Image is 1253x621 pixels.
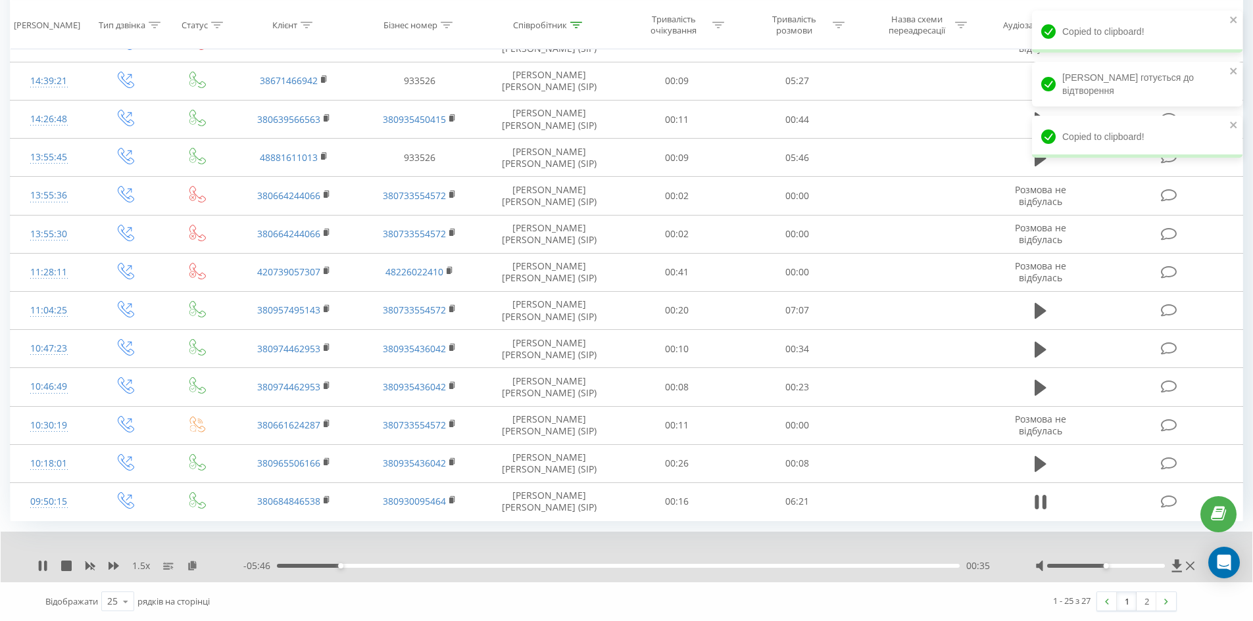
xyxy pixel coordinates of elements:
div: 14:26:48 [24,106,74,132]
td: [PERSON_NAME] [PERSON_NAME] (SIP) [482,444,617,482]
td: [PERSON_NAME] [PERSON_NAME] (SIP) [482,330,617,368]
a: 380664244066 [257,189,320,202]
button: close [1229,66,1239,78]
td: [PERSON_NAME] [PERSON_NAME] (SIP) [482,139,617,177]
td: 00:09 [617,139,737,177]
a: 380965506166 [257,457,320,469]
span: Розмова не відбулась [1015,413,1066,437]
div: Тривалість очікування [639,14,709,36]
td: 00:08 [617,368,737,406]
a: 380930095464 [383,495,446,507]
td: 00:00 [737,177,858,215]
a: 380733554572 [383,304,446,316]
div: Клієнт [272,19,297,30]
td: [PERSON_NAME] [PERSON_NAME] (SIP) [482,215,617,253]
span: - 05:46 [243,559,277,572]
td: 00:11 [617,101,737,139]
a: 420739057307 [257,265,320,278]
div: 14:39:21 [24,68,74,94]
td: [PERSON_NAME] [PERSON_NAME] (SIP) [482,177,617,215]
td: 00:26 [617,444,737,482]
div: Open Intercom Messenger [1208,547,1240,578]
td: 00:00 [737,215,858,253]
a: 48881611013 [260,151,318,164]
td: [PERSON_NAME] [PERSON_NAME] (SIP) [482,368,617,406]
div: Бізнес номер [383,19,437,30]
div: [PERSON_NAME] готується до відтворення [1032,62,1242,106]
div: Тривалість розмови [759,14,829,36]
a: 2 [1137,592,1156,610]
span: Розмова не відбулась [1015,221,1066,246]
td: 00:20 [617,291,737,329]
td: [PERSON_NAME] [PERSON_NAME] (SIP) [482,406,617,444]
a: 380935436042 [383,380,446,393]
span: 1.5 x [132,559,150,572]
td: [PERSON_NAME] [PERSON_NAME] (SIP) [482,482,617,520]
td: 00:23 [737,368,858,406]
a: 380664244066 [257,227,320,240]
td: [PERSON_NAME] [PERSON_NAME] (SIP) [482,62,617,100]
td: 00:41 [617,253,737,291]
div: 10:46:49 [24,374,74,400]
td: 00:11 [617,406,737,444]
div: Copied to clipboard! [1032,116,1242,158]
div: 09:50:15 [24,489,74,515]
a: 380935436042 [383,342,446,355]
a: 380733554572 [383,419,446,431]
td: 00:10 [617,330,737,368]
a: 1 [1117,592,1137,610]
div: 10:18:01 [24,451,74,476]
td: 00:00 [737,406,858,444]
span: рядків на сторінці [137,595,210,607]
button: close [1229,14,1239,27]
a: 38671466942 [260,74,318,87]
a: 380661624287 [257,419,320,431]
span: Відображати [45,595,98,607]
td: 933526 [356,62,481,100]
div: 13:55:30 [24,221,74,247]
a: 380733554572 [383,227,446,240]
td: 00:08 [737,444,858,482]
a: 380935450415 [383,113,446,126]
div: 13:55:36 [24,183,74,208]
div: Назва схеми переадресації [881,14,952,36]
a: 380957495143 [257,304,320,316]
div: 25 [107,595,118,608]
td: 933526 [356,139,481,177]
td: 00:09 [617,62,737,100]
div: 11:28:11 [24,260,74,285]
td: 06:21 [737,482,858,520]
div: Accessibility label [338,563,343,568]
div: 11:04:25 [24,298,74,323]
td: 00:16 [617,482,737,520]
span: Розмова не відбулась [1015,183,1066,208]
div: Тип дзвінка [99,19,145,30]
div: [PERSON_NAME] [14,19,80,30]
div: 13:55:45 [24,145,74,170]
td: [PERSON_NAME] [PERSON_NAME] (SIP) [482,253,617,291]
td: 00:02 [617,177,737,215]
div: Статус [182,19,208,30]
div: Copied to clipboard! [1032,11,1242,53]
a: 380974462953 [257,342,320,355]
span: Розмова не відбулась [1015,260,1066,284]
td: 05:27 [737,62,858,100]
a: 380935436042 [383,457,446,469]
div: 10:47:23 [24,336,74,361]
div: 1 - 25 з 27 [1053,594,1091,607]
div: Аудіозапис розмови [1003,19,1086,30]
td: [PERSON_NAME] [PERSON_NAME] (SIP) [482,101,617,139]
div: Accessibility label [1103,563,1108,568]
a: 380684846538 [257,495,320,507]
button: close [1229,120,1239,132]
a: 380974462953 [257,380,320,393]
td: [PERSON_NAME] [PERSON_NAME] (SIP) [482,291,617,329]
span: 00:35 [966,559,990,572]
div: 10:30:19 [24,413,74,438]
td: 00:34 [737,330,858,368]
td: 07:07 [737,291,858,329]
td: 00:00 [737,253,858,291]
td: 00:02 [617,215,737,253]
td: 05:46 [737,139,858,177]
td: 00:44 [737,101,858,139]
